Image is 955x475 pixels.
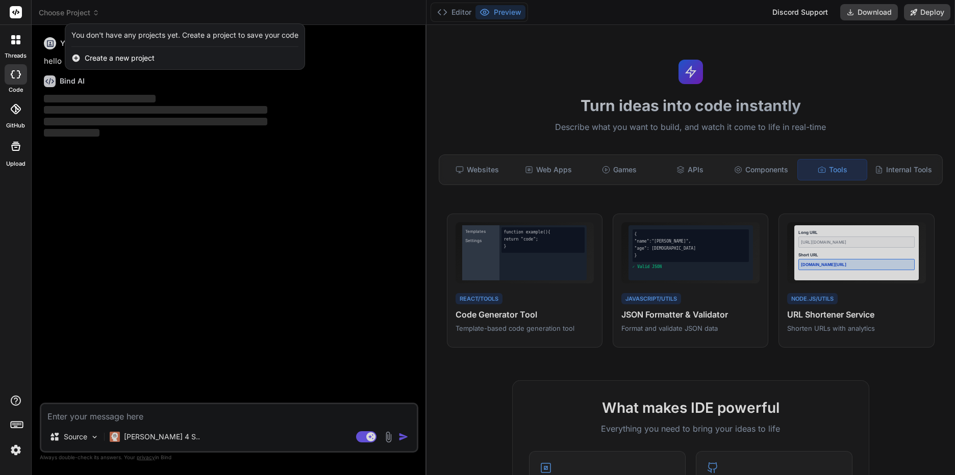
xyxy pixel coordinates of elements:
[6,121,25,130] label: GitHub
[5,51,27,60] label: threads
[71,30,298,40] div: You don't have any projects yet. Create a project to save your code
[6,160,26,168] label: Upload
[9,86,23,94] label: code
[7,441,24,459] img: settings
[85,53,155,63] span: Create a new project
